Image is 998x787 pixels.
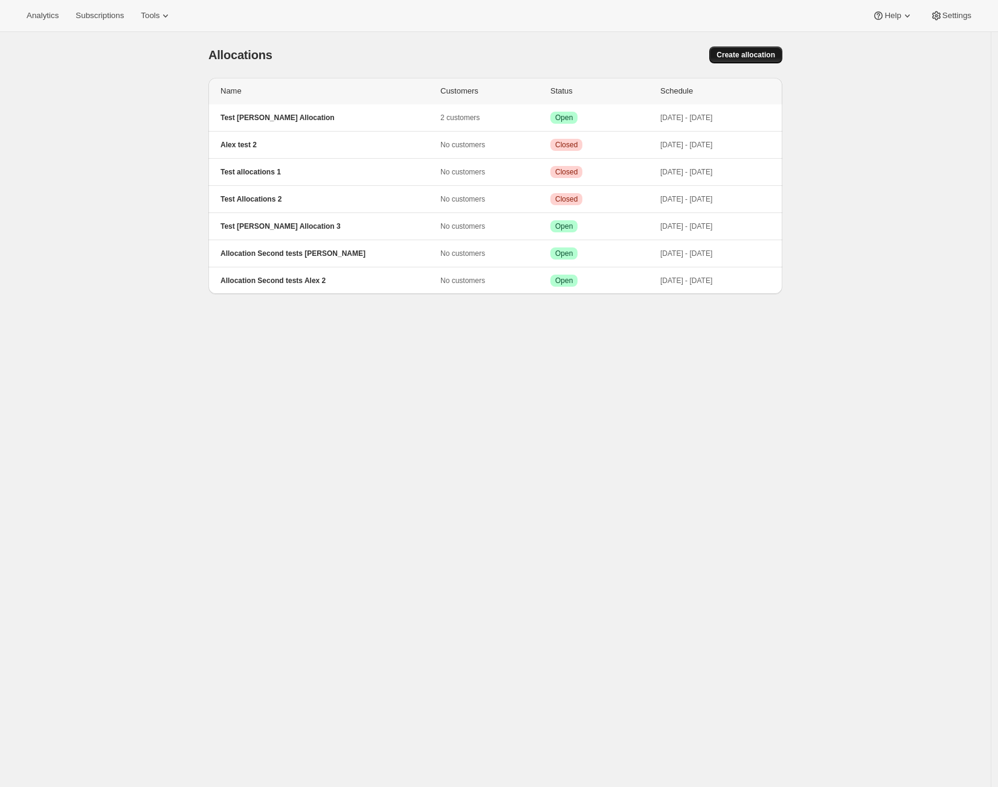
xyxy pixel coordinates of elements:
button: Subscriptions [68,7,131,24]
button: Tools [134,7,179,24]
p: [DATE] - [DATE] [660,221,770,231]
p: 2 customers [440,113,550,123]
span: Open [555,113,573,123]
p: [DATE] - [DATE] [660,167,770,177]
span: Closed [555,167,578,177]
button: Create allocation [709,46,782,63]
p: Test [PERSON_NAME] Allocation [221,113,440,123]
button: Help [865,7,920,24]
p: [DATE] - [DATE] [660,249,770,258]
p: No customers [440,140,550,150]
p: Allocation Second tests [PERSON_NAME] [221,249,440,258]
p: No customers [440,194,550,204]
p: No customers [440,276,550,285]
p: No customers [440,249,550,258]
div: Schedule [660,85,770,97]
span: Open [555,221,573,231]
button: Analytics [19,7,66,24]
span: Help [884,11,901,21]
button: Settings [923,7,979,24]
p: [DATE] - [DATE] [660,194,770,204]
span: Open [555,276,573,285]
span: Closed [555,194,578,204]
p: Test allocations 1 [221,167,440,177]
p: Test [PERSON_NAME] Allocation 3 [221,221,440,231]
p: No customers [440,221,550,231]
span: Subscriptions [76,11,124,21]
span: Settings [942,11,971,21]
span: Allocations [208,48,272,62]
span: Tools [141,11,159,21]
span: Analytics [27,11,59,21]
p: Allocation Second tests Alex 2 [221,276,440,285]
p: Alex test 2 [221,140,440,150]
div: Customers [440,85,550,97]
p: No customers [440,167,550,177]
p: [DATE] - [DATE] [660,140,770,150]
p: [DATE] - [DATE] [660,113,770,123]
p: Test Allocations 2 [221,194,440,204]
div: Name [221,85,440,97]
div: Status [550,85,660,97]
span: Open [555,249,573,258]
p: [DATE] - [DATE] [660,276,770,285]
span: Create allocation [716,50,775,60]
span: Closed [555,140,578,150]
